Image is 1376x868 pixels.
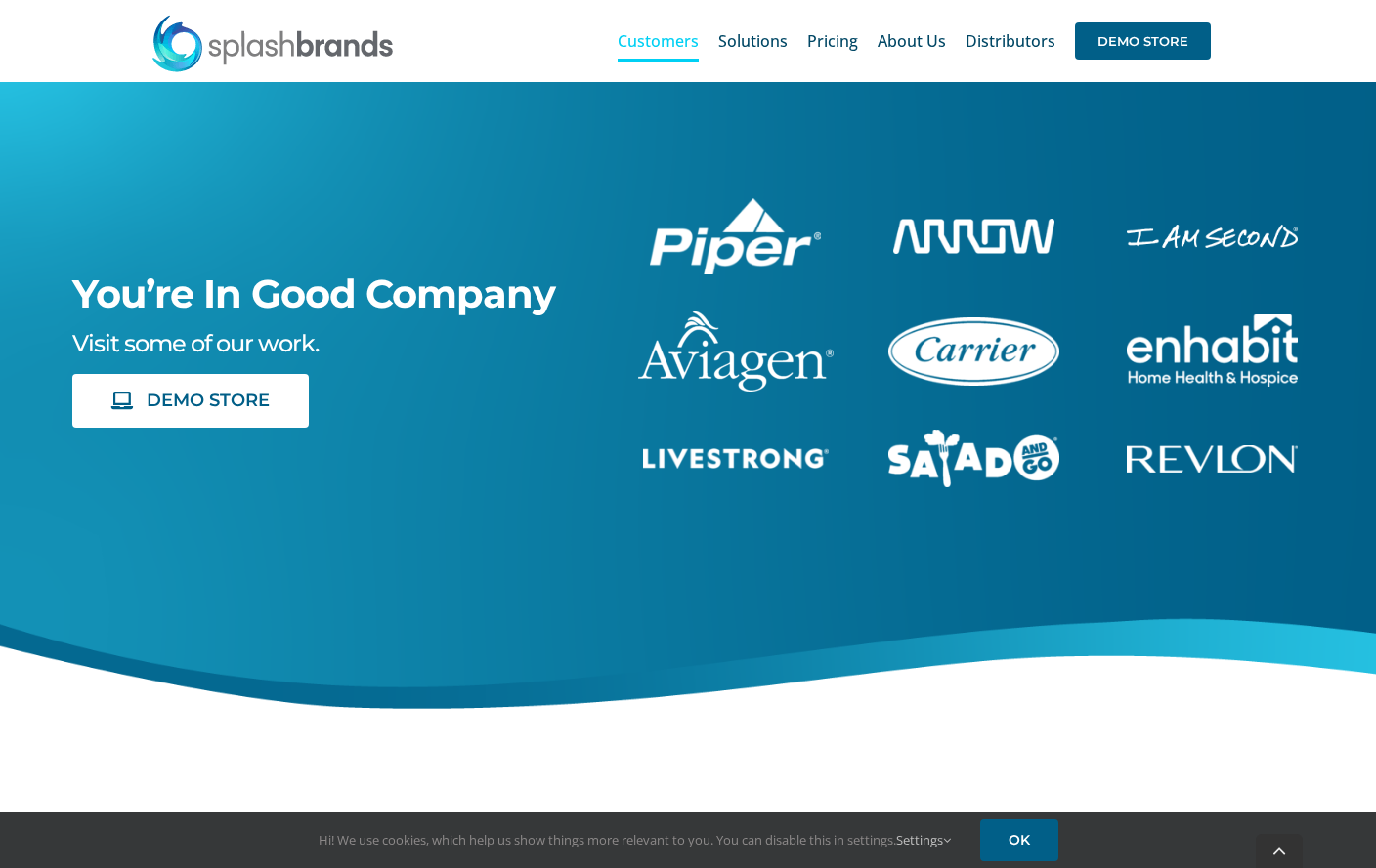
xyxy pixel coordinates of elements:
span: Solutions [718,33,788,49]
a: livestrong-5E-website [643,445,829,467]
img: Carrier Brand Store [888,317,1059,386]
a: Pricing [807,10,858,72]
span: Visit some of our work. [72,329,319,357]
a: DEMO STORE [72,374,309,428]
span: Distributors [966,33,1055,49]
span: About Us [878,33,946,49]
span: Customers [618,33,699,49]
span: DEMO STORE [1075,22,1211,60]
a: arrow-white [893,216,1054,237]
img: I Am Second Store [1127,225,1298,247]
a: piper-White [650,195,821,217]
a: enhabit-stacked-white [1127,311,1298,333]
a: Settings [896,831,951,848]
nav: Main Menu [618,10,1211,72]
a: sng-1C [888,427,1059,448]
a: Customers [618,10,699,72]
a: enhabit-stacked-white [1127,222,1298,243]
img: Arrow Store [893,219,1054,253]
a: carrier-1B [888,314,1059,336]
span: DEMO STORE [147,391,270,411]
img: aviagen-1C [638,311,834,392]
span: You’re In Good Company [72,269,555,317]
img: Livestrong Store [643,448,829,469]
a: Distributors [966,10,1055,72]
img: Enhabit Gear Store [1127,314,1298,387]
a: revlon-flat-white [1127,442,1298,464]
span: Hi! We use cookies, which help us show things more relevant to you. You can disable this in setti... [319,831,951,848]
span: Pricing [807,33,858,49]
img: Salad And Go Store [888,430,1059,488]
a: OK [980,819,1058,861]
img: Revlon [1127,445,1298,473]
a: DEMO STORE [1075,10,1211,72]
img: Piper Pilot Ship [650,198,821,274]
img: SplashBrands.com Logo [150,14,395,72]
